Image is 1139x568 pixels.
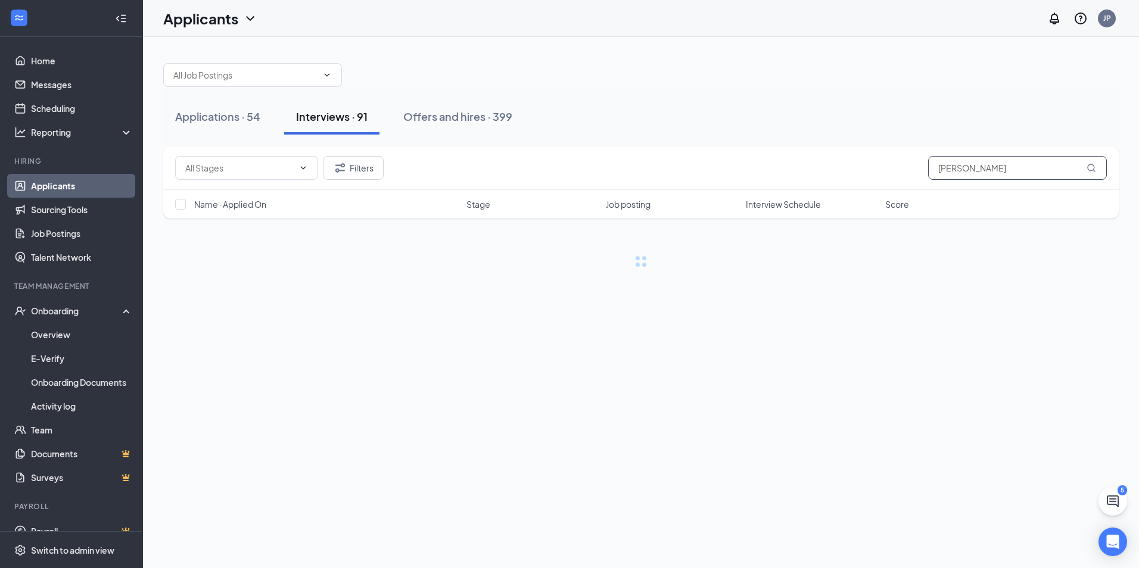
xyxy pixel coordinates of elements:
[31,245,133,269] a: Talent Network
[323,156,384,180] button: Filter Filters
[175,109,260,124] div: Applications · 54
[14,126,26,138] svg: Analysis
[163,8,238,29] h1: Applicants
[1098,487,1127,516] button: ChatActive
[31,221,133,245] a: Job Postings
[31,347,133,370] a: E-Verify
[1047,11,1062,26] svg: Notifications
[1098,528,1127,556] div: Open Intercom Messenger
[31,305,123,317] div: Onboarding
[31,519,133,543] a: PayrollCrown
[14,501,130,511] div: Payroll
[14,305,26,317] svg: UserCheck
[194,198,266,210] span: Name · Applied On
[31,466,133,489] a: SurveysCrown
[31,323,133,347] a: Overview
[31,394,133,418] a: Activity log
[298,163,308,173] svg: ChevronDown
[1073,11,1088,26] svg: QuestionInfo
[466,198,490,210] span: Stage
[403,109,512,124] div: Offers and hires · 399
[606,198,651,210] span: Job posting
[31,96,133,120] a: Scheduling
[31,49,133,73] a: Home
[13,12,25,24] svg: WorkstreamLogo
[31,370,133,394] a: Onboarding Documents
[296,109,368,124] div: Interviews · 91
[885,198,909,210] span: Score
[14,281,130,291] div: Team Management
[928,156,1107,180] input: Search in interviews
[1087,163,1096,173] svg: MagnifyingGlass
[333,161,347,175] svg: Filter
[31,73,133,96] a: Messages
[1106,494,1120,508] svg: ChatActive
[1118,485,1127,495] div: 5
[1103,13,1111,23] div: JP
[173,68,318,82] input: All Job Postings
[31,442,133,466] a: DocumentsCrown
[31,418,133,442] a: Team
[243,11,257,26] svg: ChevronDown
[185,161,294,174] input: All Stages
[14,156,130,166] div: Hiring
[31,198,133,221] a: Sourcing Tools
[322,70,332,80] svg: ChevronDown
[14,544,26,556] svg: Settings
[746,198,821,210] span: Interview Schedule
[115,13,127,24] svg: Collapse
[31,126,133,138] div: Reporting
[31,544,114,556] div: Switch to admin view
[31,174,133,198] a: Applicants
